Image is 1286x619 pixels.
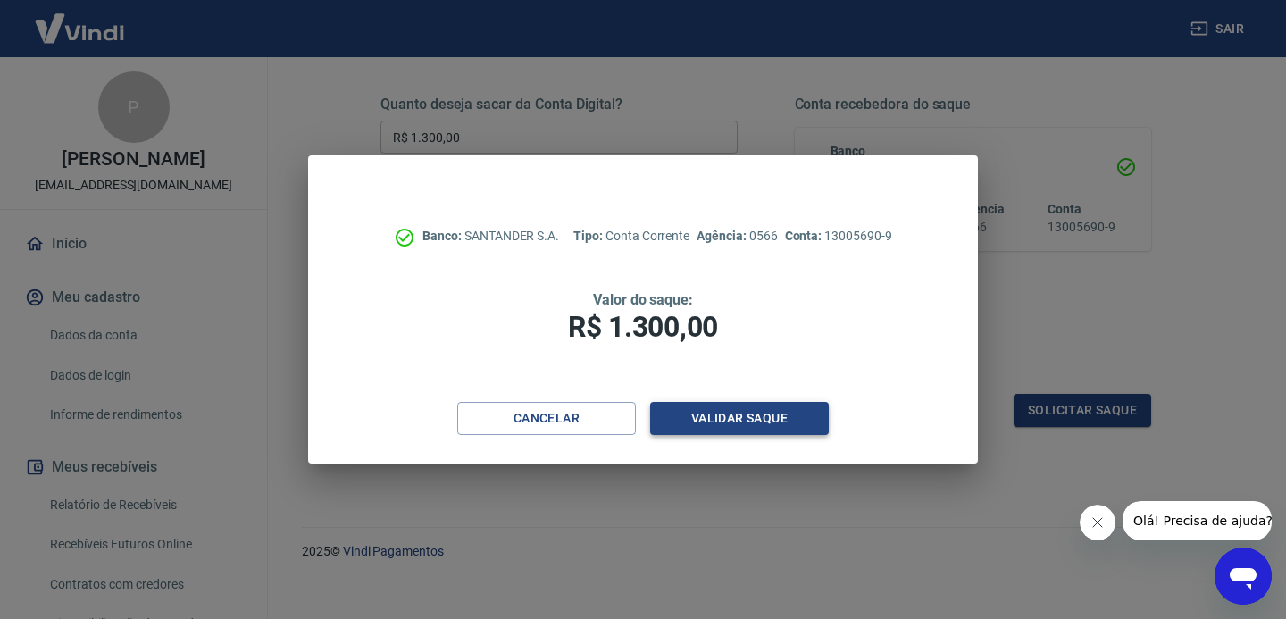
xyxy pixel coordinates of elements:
p: 13005690-9 [785,227,892,246]
span: R$ 1.300,00 [568,310,718,344]
span: Olá! Precisa de ajuda? [11,13,150,27]
span: Agência: [697,229,749,243]
span: Tipo: [573,229,605,243]
span: Conta: [785,229,825,243]
span: Valor do saque: [593,291,693,308]
p: 0566 [697,227,777,246]
span: Banco: [422,229,464,243]
iframe: Fechar mensagem [1080,505,1115,540]
iframe: Botão para abrir a janela de mensagens [1215,548,1272,605]
p: SANTANDER S.A. [422,227,559,246]
p: Conta Corrente [573,227,689,246]
iframe: Mensagem da empresa [1123,501,1272,540]
button: Cancelar [457,402,636,435]
button: Validar saque [650,402,829,435]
